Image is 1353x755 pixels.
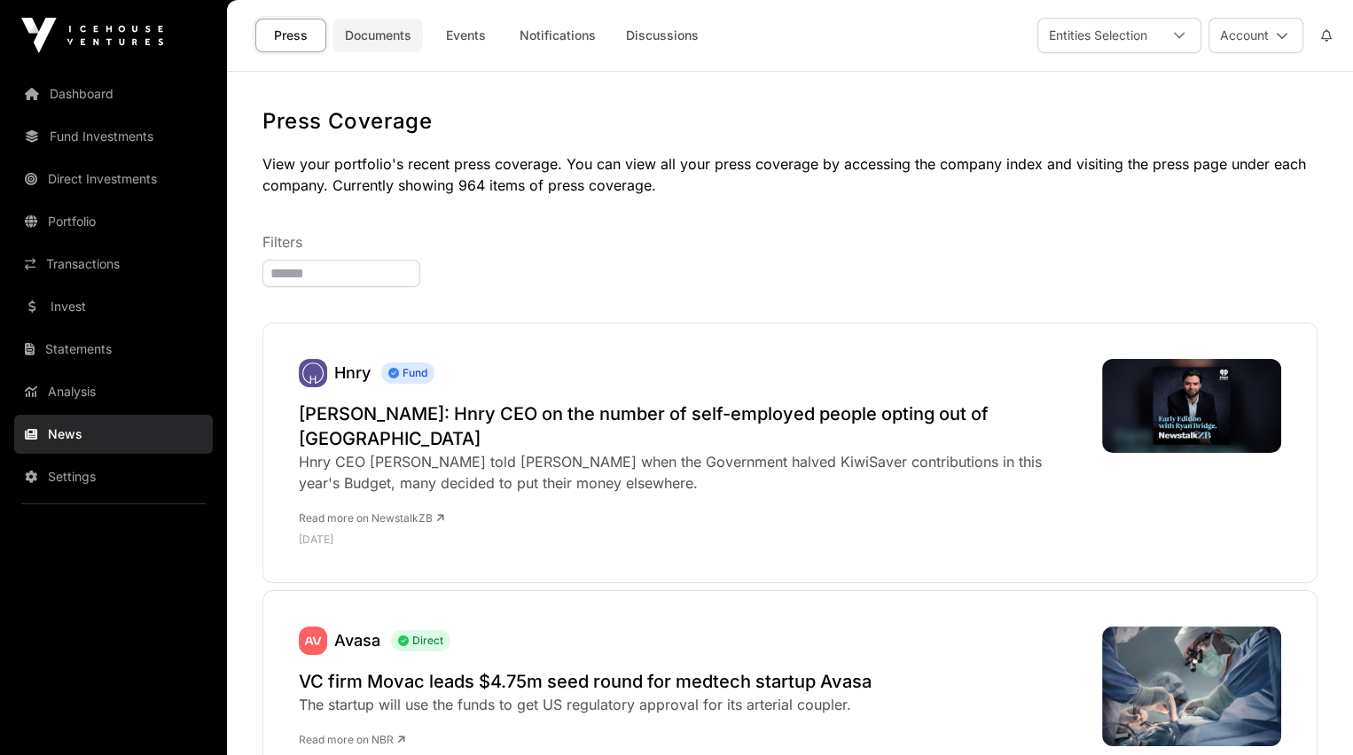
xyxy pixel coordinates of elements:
[1102,627,1281,746] img: surgery_hospital_shutterstock_2479393329_8909.jpeg
[381,362,434,384] span: Fund
[1038,19,1158,52] div: Entities Selection
[262,153,1318,196] p: View your portfolio's recent press coverage. You can view all your press coverage by accessing th...
[299,533,1084,547] p: [DATE]
[262,107,1318,136] h1: Press Coverage
[299,359,327,387] a: Hnry
[14,74,213,113] a: Dashboard
[299,733,405,746] a: Read more on NBR
[299,627,327,655] img: SVGs_Avana.svg
[1264,670,1353,755] iframe: Chat Widget
[508,19,607,52] a: Notifications
[262,231,1318,253] p: Filters
[14,330,213,369] a: Statements
[299,694,872,715] div: The startup will use the funds to get US regulatory approval for its arterial coupler.
[299,511,444,525] a: Read more on NewstalkZB
[333,19,423,52] a: Documents
[299,359,327,387] img: Hnry.svg
[14,245,213,284] a: Transactions
[334,363,371,382] a: Hnry
[14,287,213,326] a: Invest
[299,401,1084,451] a: [PERSON_NAME]: Hnry CEO on the number of self-employed people opting out of [GEOGRAPHIC_DATA]
[1102,359,1281,453] img: image.jpg
[430,19,501,52] a: Events
[1208,18,1303,53] button: Account
[334,631,380,650] a: Avasa
[14,202,213,241] a: Portfolio
[299,451,1084,494] div: Hnry CEO [PERSON_NAME] told [PERSON_NAME] when the Government halved KiwiSaver contributions in t...
[14,117,213,156] a: Fund Investments
[391,630,450,651] span: Direct
[614,19,710,52] a: Discussions
[14,372,213,411] a: Analysis
[21,18,163,53] img: Icehouse Ventures Logo
[14,415,213,454] a: News
[14,457,213,496] a: Settings
[14,160,213,198] a: Direct Investments
[255,19,326,52] a: Press
[299,669,872,694] a: VC firm Movac leads $4.75m seed round for medtech startup Avasa
[299,627,327,655] a: Avasa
